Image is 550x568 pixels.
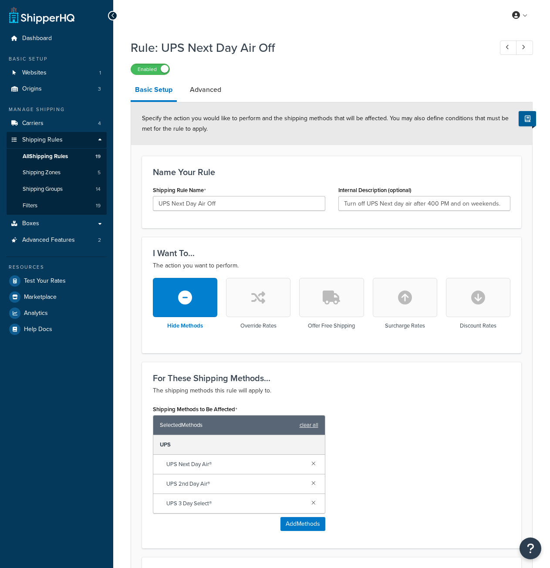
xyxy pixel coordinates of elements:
span: 19 [95,153,101,160]
li: Shipping Groups [7,181,107,197]
a: Advanced Features2 [7,232,107,248]
span: Marketplace [24,294,57,301]
a: Next Record [516,41,533,55]
a: Shipping Zones5 [7,165,107,181]
p: The shipping methods this rule will apply to. [153,385,510,396]
a: Marketplace [7,289,107,305]
a: Analytics [7,305,107,321]
a: Shipping Rules [7,132,107,148]
label: Enabled [131,64,169,74]
span: Websites [22,69,47,77]
a: clear all [300,419,318,431]
span: Advanced Features [22,237,75,244]
span: Carriers [22,120,44,127]
label: Shipping Methods to Be Affected [153,406,237,413]
span: Specify the action you would like to perform and the shipping methods that will be affected. You ... [142,114,509,133]
h1: Rule: UPS Next Day Air Off [131,39,484,56]
span: Selected Methods [160,419,295,431]
span: 1 [99,69,101,77]
a: Filters19 [7,198,107,214]
li: Shipping Zones [7,165,107,181]
p: The action you want to perform. [153,260,510,271]
h3: For These Shipping Methods... [153,373,510,383]
span: 19 [96,202,101,210]
span: 4 [98,120,101,127]
span: Origins [22,85,42,93]
span: UPS Next Day Air® [166,458,304,470]
a: Previous Record [500,41,517,55]
h3: Name Your Rule [153,167,510,177]
h3: Override Rates [240,323,277,329]
span: Boxes [22,220,39,227]
button: Show Help Docs [519,111,536,126]
a: Basic Setup [131,79,177,102]
li: Filters [7,198,107,214]
li: Origins [7,81,107,97]
a: Advanced [186,79,226,100]
span: UPS 2nd Day Air® [166,478,304,490]
h3: Hide Methods [167,323,203,329]
a: Shipping Groups14 [7,181,107,197]
a: AllShipping Rules19 [7,149,107,165]
li: Websites [7,65,107,81]
button: AddMethods [280,517,325,531]
li: Advanced Features [7,232,107,248]
a: Test Your Rates [7,273,107,289]
span: Test Your Rates [24,277,66,285]
h3: I Want To... [153,248,510,258]
span: Shipping Groups [23,186,63,193]
a: Help Docs [7,321,107,337]
span: 5 [98,169,101,176]
span: Dashboard [22,35,52,42]
h3: Discount Rates [460,323,496,329]
li: Carriers [7,115,107,132]
span: 3 [98,85,101,93]
div: UPS [153,435,325,455]
span: UPS 3 Day Select® [166,497,304,510]
label: Shipping Rule Name [153,187,206,194]
h3: Surcharge Rates [385,323,425,329]
a: Carriers4 [7,115,107,132]
div: Manage Shipping [7,106,107,113]
h3: Offer Free Shipping [308,323,355,329]
li: Shipping Rules [7,132,107,215]
span: Shipping Zones [23,169,61,176]
span: All Shipping Rules [23,153,68,160]
span: 2 [98,237,101,244]
span: Help Docs [24,326,52,333]
label: Internal Description (optional) [338,187,412,193]
button: Open Resource Center [520,538,541,559]
span: Analytics [24,310,48,317]
span: Filters [23,202,37,210]
div: Resources [7,264,107,271]
span: 14 [96,186,101,193]
div: Basic Setup [7,55,107,63]
a: Dashboard [7,30,107,47]
span: Shipping Rules [22,136,63,144]
a: Websites1 [7,65,107,81]
a: Boxes [7,216,107,232]
a: Origins3 [7,81,107,97]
